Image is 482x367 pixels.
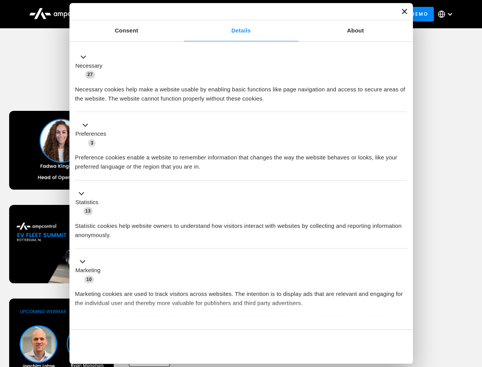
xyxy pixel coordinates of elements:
button: Okay [297,336,407,358]
button: Preferences (3) [75,121,111,148]
a: Consent [69,20,184,41]
div: Statistic cookies help website owners to understand how visitors interact with websites by collec... [75,216,407,240]
button: Marketing (10) [75,257,105,284]
span: 27 [85,71,95,78]
div: Marketing cookies are used to track visitors across websites. The intention is to display ads tha... [75,284,407,308]
label: Marketing [76,266,101,275]
span: 2 [126,326,133,334]
button: Unclassified (2) [75,325,138,335]
label: Statistics [76,198,98,207]
span: 3 [88,139,95,147]
button: Close banner [402,9,407,14]
label: Preferences [76,130,106,138]
button: Statistics (13) [75,189,103,216]
div: Preference cookies enable a website to remember information that changes the way the website beha... [75,147,407,171]
span: 13 [83,207,93,215]
a: Details [184,20,298,41]
div: Necessary cookies help make a website usable by enabling basic functions like page navigation and... [75,79,407,103]
button: Necessary (27) [75,52,107,79]
span: 10 [84,276,94,283]
h1: Upcoming Webinars [9,77,473,96]
label: Necessary [76,62,103,70]
a: About [298,20,413,41]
